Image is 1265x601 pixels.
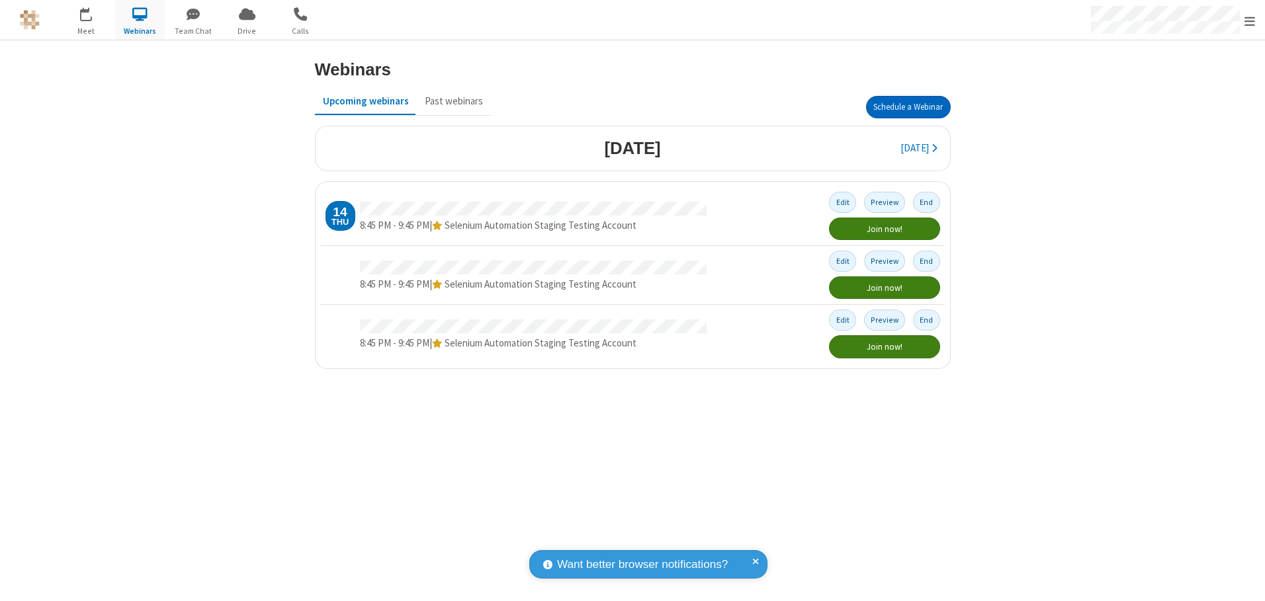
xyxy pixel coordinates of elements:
[829,192,856,212] button: Edit
[89,7,98,17] div: 3
[913,192,940,212] button: End
[893,136,945,161] button: [DATE]
[913,251,940,271] button: End
[864,309,906,330] button: Preview
[315,89,417,114] button: Upcoming webinars
[360,277,707,292] div: |
[333,206,347,218] div: 14
[445,278,636,290] span: Selenium Automation Staging Testing Account
[417,89,491,114] button: Past webinars
[445,337,636,349] span: Selenium Automation Staging Testing Account
[326,201,355,231] div: Thursday, August 14, 2025 8:45 PM
[557,556,728,573] span: Want better browser notifications?
[222,25,272,37] span: Drive
[829,335,939,358] button: Join now!
[169,25,218,37] span: Team Chat
[829,276,939,299] button: Join now!
[360,336,707,351] div: |
[829,218,939,240] button: Join now!
[360,218,707,233] div: |
[315,60,391,79] h3: Webinars
[62,25,111,37] span: Meet
[900,141,929,154] span: [DATE]
[331,218,349,227] div: Thu
[864,192,906,212] button: Preview
[829,251,856,271] button: Edit
[360,219,429,231] span: 8:45 PM - 9:45 PM
[20,10,40,30] img: QA Selenium DO NOT DELETE OR CHANGE
[115,25,165,37] span: Webinars
[445,219,636,231] span: Selenium Automation Staging Testing Account
[276,25,326,37] span: Calls
[913,309,940,330] button: End
[360,337,429,349] span: 8:45 PM - 9:45 PM
[829,309,856,330] button: Edit
[604,139,660,157] h3: [DATE]
[866,96,951,118] button: Schedule a Webinar
[864,251,906,271] button: Preview
[360,278,429,290] span: 8:45 PM - 9:45 PM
